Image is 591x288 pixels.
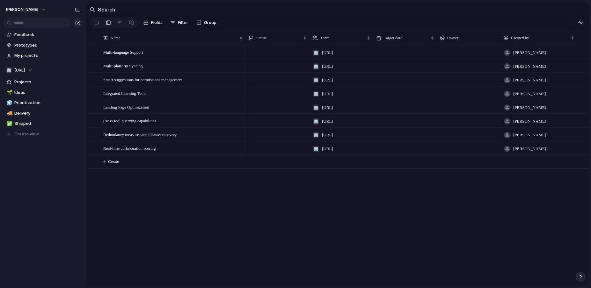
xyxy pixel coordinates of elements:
span: Name [111,35,120,41]
span: Cross-tool querying capabilities [103,117,156,124]
span: My projects [14,52,81,59]
span: Team [320,35,330,41]
span: [PERSON_NAME] [513,132,546,138]
span: Landing Page Optimization [103,103,149,110]
span: Prioritization [14,100,81,106]
a: My projects [3,51,83,60]
a: 🌱Ideas [3,88,83,97]
span: [URL] [322,49,333,56]
span: [URL] [322,118,333,125]
span: [URL] [322,104,333,111]
div: 🚚 [7,110,11,117]
div: 🏢 [313,63,319,70]
span: [PERSON_NAME] [513,104,546,111]
div: 🏢 [313,118,319,125]
span: Create view [14,131,39,137]
span: [URL] [322,146,333,152]
span: Multi-platform Syncing [103,62,143,69]
button: [PERSON_NAME] [3,4,49,15]
div: 🏢 [313,49,319,56]
span: [PERSON_NAME] [513,49,546,56]
div: 🏢 [313,132,319,138]
div: 🏢 [313,77,319,83]
div: 🌱 [7,89,11,96]
span: [URL] [322,91,333,97]
a: ✅Shipped [3,119,83,128]
button: ✅ [6,120,12,127]
div: 🏢 [313,146,319,152]
span: [PERSON_NAME] [6,6,38,13]
button: Filter [168,18,191,28]
span: [PERSON_NAME] [513,118,546,125]
span: Filter [178,19,188,26]
span: Target date [384,35,402,41]
a: 🚚Delivery [3,109,83,118]
a: 🧊Prioritization [3,98,83,108]
button: 🏢[URL] [3,65,83,75]
button: Group [193,18,220,28]
span: Redundancy measures and disaster recovery [103,131,177,138]
div: 🏢 [6,67,12,73]
span: [URL] [322,77,333,83]
div: 🏢 [313,91,319,97]
span: [URL] [14,67,25,73]
span: Created by [511,35,529,41]
span: Fields [151,19,163,26]
a: Projects [3,77,83,87]
span: [URL] [322,63,333,70]
a: Feedback [3,30,83,40]
span: Prototypes [14,42,81,49]
div: ✅ [7,120,11,127]
span: Ideas [14,89,81,96]
span: Integrated Learning Tools [103,89,146,97]
span: [PERSON_NAME] [513,63,546,70]
button: 🧊 [6,100,12,106]
button: Create view [3,129,83,139]
span: Feedback [14,32,81,38]
span: Create [108,158,119,165]
button: Fields [141,18,165,28]
button: 🚚 [6,110,12,117]
span: [URL] [322,132,333,138]
span: Smart suggestions for permissions management [103,76,182,83]
div: 🏢 [313,104,319,111]
span: Shipped [14,120,81,127]
button: 🌱 [6,89,12,96]
span: Real-time collaboration scoring [103,144,156,152]
span: Status [256,35,266,41]
span: Projects [14,79,81,85]
h2: Search [98,6,115,13]
span: Delivery [14,110,81,117]
div: 🧊 [7,99,11,107]
span: [PERSON_NAME] [513,91,546,97]
span: Group [204,19,216,26]
span: [PERSON_NAME] [513,77,546,83]
span: [PERSON_NAME] [513,146,546,152]
a: Prototypes [3,41,83,50]
span: Owner [447,35,458,41]
span: Multi-language Support [103,48,143,56]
